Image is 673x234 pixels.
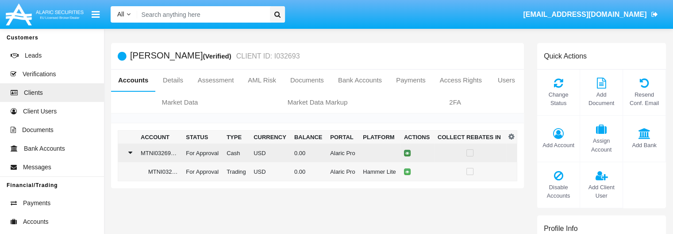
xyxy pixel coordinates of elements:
[327,144,359,162] td: Alaric Pro
[4,1,85,27] img: Logo image
[203,51,234,61] div: (Verified)
[117,11,124,18] span: All
[130,51,300,61] h5: [PERSON_NAME]
[250,144,291,162] td: USD
[542,183,575,200] span: Disable Accounts
[182,131,223,144] th: Status
[283,70,331,91] a: Documents
[137,6,267,23] input: Search
[434,131,506,144] th: Collect Rebates In
[249,92,386,113] a: Market Data Markup
[291,131,327,144] th: Balance
[111,70,155,91] a: Accounts
[544,52,587,60] h6: Quick Actions
[111,92,249,113] a: Market Data
[23,217,49,226] span: Accounts
[111,10,137,19] a: All
[155,70,190,91] a: Details
[585,136,618,153] span: Assign Account
[433,70,489,91] a: Access Rights
[327,131,359,144] th: Portal
[250,131,291,144] th: Currency
[331,70,389,91] a: Bank Accounts
[223,162,250,181] td: Trading
[24,144,65,153] span: Bank Accounts
[250,162,291,181] td: USD
[137,131,182,144] th: Account
[386,92,524,113] a: 2FA
[137,162,182,181] td: MTNI032693A1
[291,162,327,181] td: 0.00
[489,70,524,91] a: Users
[23,163,51,172] span: Messages
[400,131,434,144] th: Actions
[542,141,575,149] span: Add Account
[627,141,661,149] span: Add Bank
[585,183,618,200] span: Add Client User
[25,51,42,60] span: Leads
[523,11,646,18] span: [EMAIL_ADDRESS][DOMAIN_NAME]
[137,144,182,162] td: MTNI032693AC1
[22,125,54,135] span: Documents
[291,144,327,162] td: 0.00
[585,90,618,107] span: Add Document
[24,88,43,97] span: Clients
[23,199,50,208] span: Payments
[234,53,300,60] small: CLIENT ID: I032693
[542,90,575,107] span: Change Status
[223,131,250,144] th: Type
[359,131,400,144] th: Platform
[191,70,241,91] a: Assessment
[182,144,223,162] td: For Approval
[182,162,223,181] td: For Approval
[241,70,283,91] a: AML Risk
[627,90,661,107] span: Resend Conf. Email
[544,224,577,233] h6: Profile Info
[223,144,250,162] td: Cash
[389,70,433,91] a: Payments
[23,107,57,116] span: Client Users
[359,162,400,181] td: Hammer Lite
[23,70,56,79] span: Verifications
[327,162,359,181] td: Alaric Pro
[519,2,662,27] a: [EMAIL_ADDRESS][DOMAIN_NAME]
